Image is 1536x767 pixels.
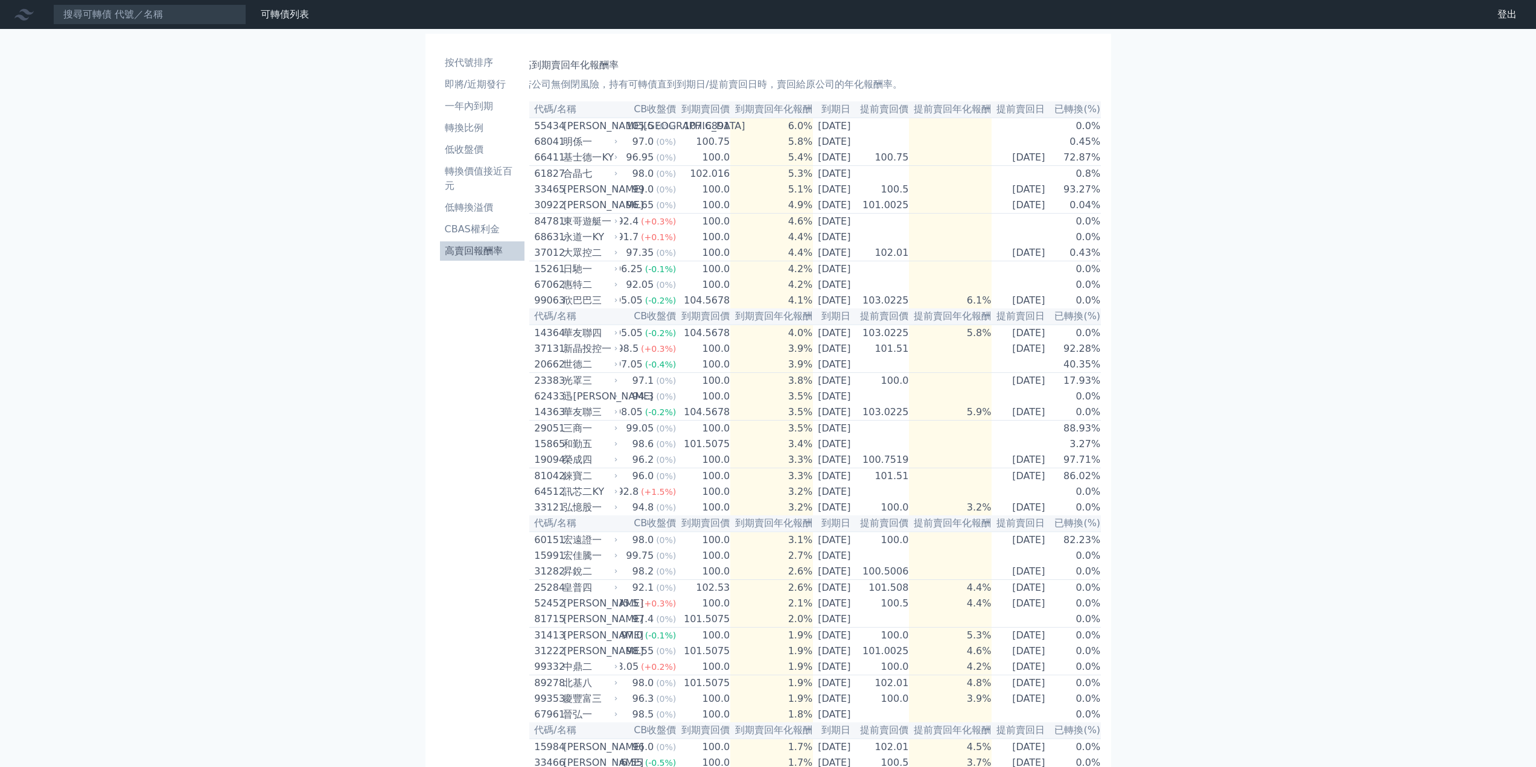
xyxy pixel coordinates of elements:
td: 4.1% [730,293,813,308]
div: 98.5 [614,342,641,356]
div: 訊芯二KY [563,485,615,499]
div: [PERSON_NAME] [563,198,615,212]
td: [DATE] [992,150,1050,166]
div: 合晶七 [563,167,615,181]
div: 67062 [534,278,560,292]
td: [DATE] [813,293,855,308]
span: (-0.2%) [645,296,677,305]
div: 96.65 [623,198,656,212]
td: [DATE] [813,134,855,150]
div: 基士德一KY [563,150,615,165]
th: 到期賣回價 [677,101,730,118]
div: 98.2 [630,564,657,579]
td: 100.0 [677,197,730,214]
div: 105.5 [623,119,656,133]
th: 提前賣回價 [855,515,909,532]
td: [DATE] [813,564,855,580]
td: 100.0 [677,214,730,230]
td: 103.0225 [855,404,909,421]
td: 3.5% [730,404,813,421]
a: 轉換比例 [440,118,525,138]
td: [DATE] [813,166,855,182]
span: (0%) [656,503,676,512]
div: 永道一KY [563,230,615,244]
td: 100.0 [855,500,909,515]
td: 101.0025 [855,197,909,214]
div: 68041 [534,135,560,149]
td: [DATE] [813,118,855,134]
td: [DATE] [813,500,855,515]
div: 97.1 [630,374,657,388]
td: 40.35% [1050,357,1101,373]
td: [DATE] [992,564,1050,580]
span: (0%) [656,535,676,545]
td: 0.0% [1050,484,1101,500]
div: 31282 [534,564,560,579]
div: 世德二 [563,357,615,372]
div: 97.35 [623,246,656,260]
div: 三商一 [563,421,615,436]
td: [DATE] [813,580,855,596]
th: 已轉換(%) [1050,515,1101,532]
td: 101.5075 [677,436,730,452]
th: CB收盤價 [608,308,677,325]
a: 即將/近期發行 [440,75,525,94]
li: 即將/近期發行 [440,77,525,92]
td: [DATE] [813,484,855,500]
div: 弘憶股一 [563,500,615,515]
td: 100.0 [677,468,730,485]
div: 榮成四 [563,453,615,467]
div: 明係一 [563,135,615,149]
td: [DATE] [813,261,855,278]
td: 100.0 [677,277,730,293]
td: 100.5 [855,182,909,197]
td: 2.6% [730,564,813,580]
div: 99.75 [623,549,656,563]
div: 95.05 [613,293,645,308]
td: 0.0% [1050,500,1101,515]
div: 98.6 [630,437,657,451]
div: 15865 [534,437,560,451]
td: 3.27% [1050,436,1101,452]
td: 86.02% [1050,468,1101,485]
td: 100.0 [677,245,730,261]
th: 到期賣回年化報酬 [730,101,813,118]
td: 0.0% [1050,229,1101,245]
th: 提前賣回年化報酬 [909,308,992,325]
div: 98.0 [630,167,657,181]
div: 華友聯三 [563,405,615,419]
li: 低轉換溢價 [440,200,525,215]
td: 5.3% [730,166,813,182]
td: [DATE] [992,468,1050,485]
td: [DATE] [813,277,855,293]
td: [DATE] [992,373,1050,389]
td: 100.75 [677,134,730,150]
td: 100.7519 [855,452,909,468]
td: [DATE] [992,404,1050,421]
div: 19094 [534,453,560,467]
div: 惠特二 [563,278,615,292]
td: [DATE] [813,436,855,452]
td: 0.0% [1050,389,1101,404]
li: 高賣回報酬率 [440,244,525,258]
span: (-0.2%) [645,328,677,338]
th: 到期賣回年化報酬 [730,515,813,532]
td: 3.3% [730,452,813,468]
td: 100.0 [677,150,730,166]
a: 轉換價值接近百元 [440,162,525,196]
td: 104.5678 [677,293,730,308]
div: 81042 [534,469,560,483]
td: [DATE] [813,229,855,245]
td: 100.5006 [855,564,909,580]
div: 宏遠證一 [563,533,615,547]
td: [DATE] [813,182,855,197]
div: 98.0 [630,533,657,547]
div: 84781 [534,214,560,229]
td: [DATE] [813,404,855,421]
td: 0.0% [1050,261,1101,278]
td: 3.2% [730,500,813,515]
td: 100.0 [677,389,730,404]
div: 光罩三 [563,374,615,388]
td: 2.7% [730,548,813,564]
td: 100.0 [677,564,730,580]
